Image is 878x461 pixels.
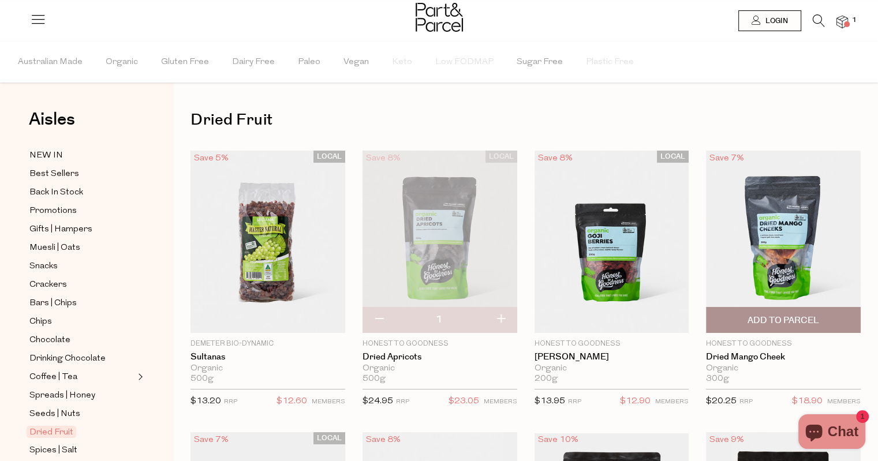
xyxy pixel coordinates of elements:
a: Snacks [29,259,134,273]
span: Aisles [29,107,75,132]
span: Gifts | Hampers [29,223,92,237]
span: Seeds | Nuts [29,407,80,421]
span: NEW IN [29,149,63,163]
a: 1 [836,16,848,28]
span: Promotions [29,204,77,218]
span: Dried Fruit [27,426,76,438]
span: Chocolate [29,333,70,347]
div: Save 8% [363,151,404,166]
span: Low FODMAP [435,42,494,83]
button: Add To Parcel [706,307,861,333]
span: $18.90 [792,394,823,409]
img: Dried Apricots [363,151,517,333]
span: 500g [190,374,214,384]
button: Expand/Collapse Coffee | Tea [135,370,143,384]
div: Save 9% [706,432,748,448]
small: RRP [739,399,753,405]
a: Aisles [29,111,75,140]
div: Save 7% [706,151,748,166]
span: Bars | Chips [29,297,77,310]
a: Sultanas [190,352,345,362]
div: Organic [190,363,345,374]
span: Dairy Free [232,42,275,83]
span: $12.90 [620,394,651,409]
a: Login [738,10,801,31]
span: Australian Made [18,42,83,83]
span: LOCAL [657,151,689,163]
a: Seeds | Nuts [29,407,134,421]
span: Organic [106,42,138,83]
span: Back In Stock [29,186,83,200]
div: Save 8% [363,432,404,448]
small: MEMBERS [827,399,861,405]
span: Spreads | Honey [29,389,95,403]
span: LOCAL [485,151,517,163]
span: $24.95 [363,397,393,406]
a: [PERSON_NAME] [535,352,689,362]
span: Drinking Chocolate [29,352,106,366]
a: Promotions [29,204,134,218]
p: Honest to Goodness [706,339,861,349]
small: RRP [568,399,581,405]
a: Spices | Salt [29,443,134,458]
span: Crackers [29,278,67,292]
div: Save 5% [190,151,232,166]
p: Demeter Bio-Dynamic [190,339,345,349]
span: $20.25 [706,397,737,406]
h1: Dried Fruit [190,107,861,133]
div: Save 7% [190,432,232,448]
a: Bars | Chips [29,296,134,310]
span: LOCAL [313,151,345,163]
a: Chocolate [29,333,134,347]
span: Snacks [29,260,58,273]
small: MEMBERS [655,399,689,405]
span: $23.05 [449,394,479,409]
a: Muesli | Oats [29,241,134,255]
a: Dried Mango Cheek [706,352,861,362]
div: Organic [706,363,861,374]
img: Part&Parcel [416,3,463,32]
span: Paleo [298,42,320,83]
span: Login [763,16,788,26]
a: Coffee | Tea [29,370,134,384]
small: RRP [224,399,237,405]
a: Dried Apricots [363,352,517,362]
a: Chips [29,314,134,329]
a: Dried Fruit [29,425,134,439]
span: $12.60 [277,394,307,409]
span: $13.20 [190,397,221,406]
p: Honest to Goodness [363,339,517,349]
span: 300g [706,374,729,384]
img: Sultanas [190,151,345,333]
span: Chips [29,315,52,329]
img: Goji Berries [535,151,689,333]
small: RRP [396,399,409,405]
span: Gluten Free [161,42,209,83]
span: Plastic Free [586,42,634,83]
inbox-online-store-chat: Shopify online store chat [795,414,869,452]
div: Save 10% [535,432,582,448]
span: $13.95 [535,397,565,406]
a: Gifts | Hampers [29,222,134,237]
span: 1 [849,15,860,25]
span: Sugar Free [517,42,563,83]
a: NEW IN [29,148,134,163]
span: Add To Parcel [748,314,819,327]
span: Keto [392,42,412,83]
img: Dried Mango Cheek [706,151,861,333]
a: Best Sellers [29,167,134,181]
div: Organic [535,363,689,374]
span: Muesli | Oats [29,241,80,255]
a: Crackers [29,278,134,292]
p: Honest to Goodness [535,339,689,349]
a: Spreads | Honey [29,388,134,403]
small: MEMBERS [312,399,345,405]
a: Back In Stock [29,185,134,200]
div: Organic [363,363,517,374]
span: Coffee | Tea [29,370,77,384]
div: Save 8% [535,151,576,166]
span: LOCAL [313,432,345,444]
a: Drinking Chocolate [29,351,134,366]
span: Spices | Salt [29,444,77,458]
span: 200g [535,374,558,384]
